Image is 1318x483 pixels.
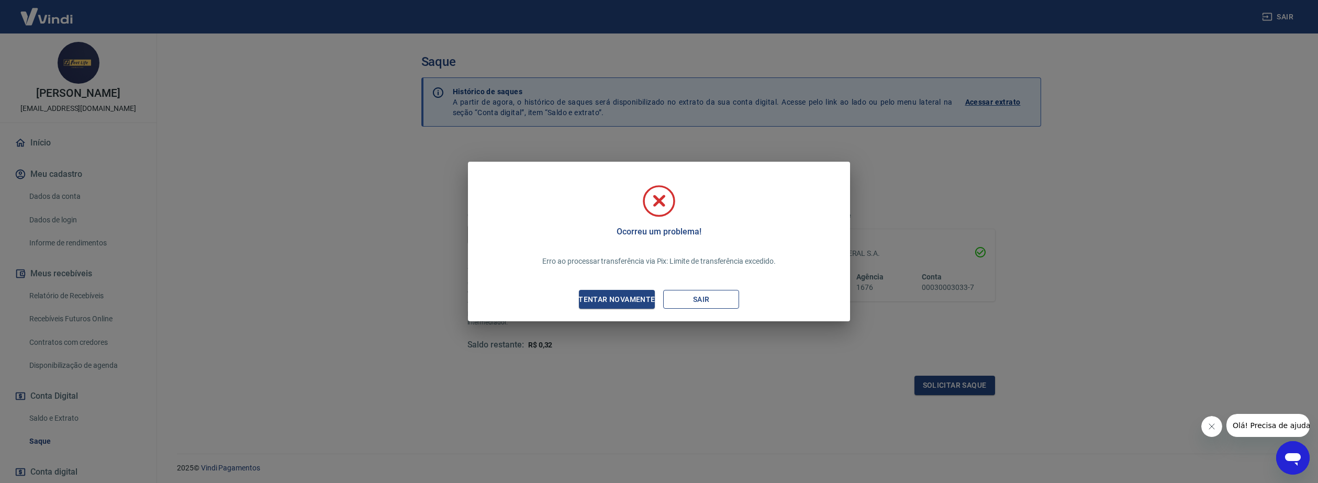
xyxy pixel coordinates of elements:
h5: Ocorreu um problema! [617,227,701,237]
div: Tentar novamente [566,293,667,306]
iframe: Mensagem da empresa [1226,414,1310,437]
button: Sair [663,290,739,309]
p: Erro ao processar transferência via Pix: Limite de transferência excedido. [542,256,775,267]
button: Tentar novamente [579,290,655,309]
iframe: Botão para abrir a janela de mensagens [1276,441,1310,475]
span: Olá! Precisa de ajuda? [6,7,88,16]
iframe: Fechar mensagem [1201,416,1222,437]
